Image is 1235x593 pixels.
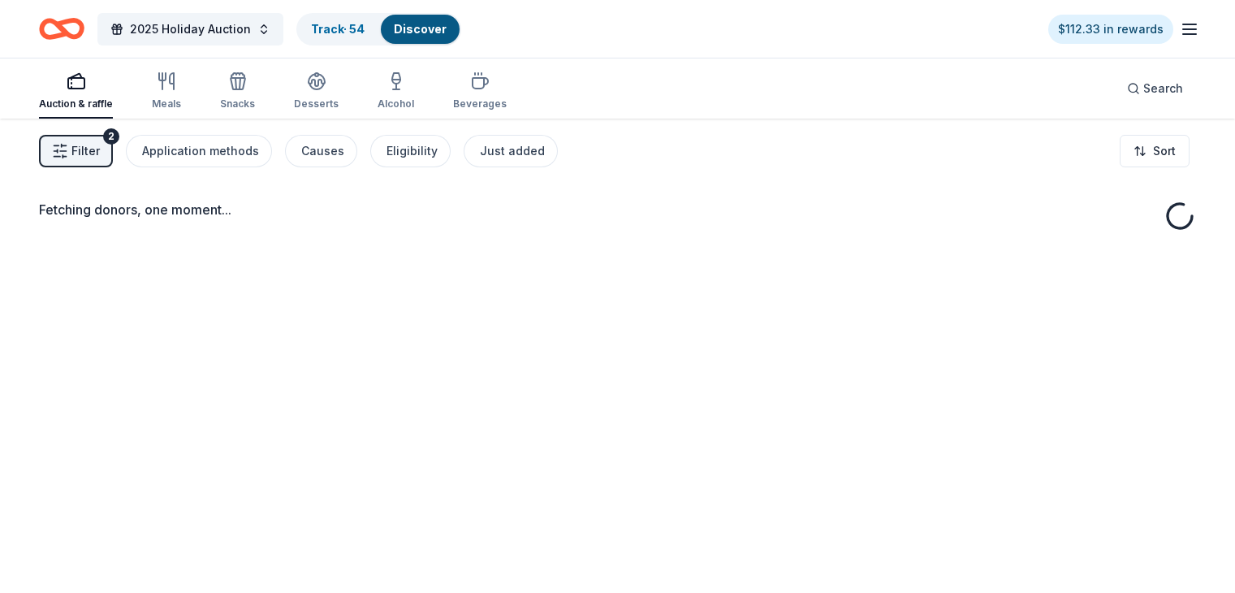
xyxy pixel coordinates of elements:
button: Alcohol [378,65,414,119]
div: Beverages [453,97,507,110]
span: Sort [1153,141,1176,161]
button: Application methods [126,135,272,167]
div: Causes [301,141,344,161]
button: Beverages [453,65,507,119]
div: Desserts [294,97,339,110]
div: Meals [152,97,181,110]
div: Alcohol [378,97,414,110]
button: Meals [152,65,181,119]
div: 2 [103,128,119,145]
span: Search [1143,79,1183,98]
button: Causes [285,135,357,167]
div: Application methods [142,141,259,161]
button: Sort [1120,135,1190,167]
div: Eligibility [386,141,438,161]
span: Filter [71,141,100,161]
button: Just added [464,135,558,167]
button: Filter2 [39,135,113,167]
button: Snacks [220,65,255,119]
a: Track· 54 [311,22,365,36]
div: Fetching donors, one moment... [39,200,1196,219]
button: Auction & raffle [39,65,113,119]
a: $112.33 in rewards [1048,15,1173,44]
button: Eligibility [370,135,451,167]
div: Snacks [220,97,255,110]
button: Track· 54Discover [296,13,461,45]
button: Desserts [294,65,339,119]
span: 2025 Holiday Auction [130,19,251,39]
button: Search [1114,72,1196,105]
a: Discover [394,22,447,36]
button: 2025 Holiday Auction [97,13,283,45]
a: Home [39,10,84,48]
div: Auction & raffle [39,97,113,110]
div: Just added [480,141,545,161]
